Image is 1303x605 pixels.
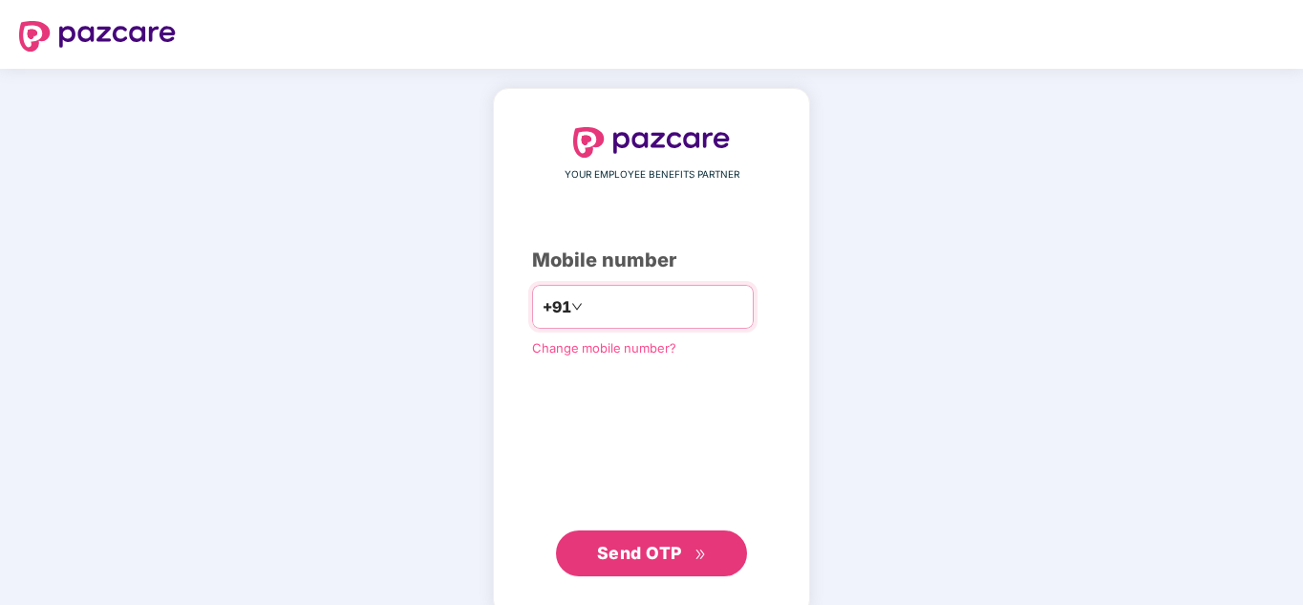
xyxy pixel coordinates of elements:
span: double-right [694,549,707,561]
span: YOUR EMPLOYEE BENEFITS PARTNER [565,167,739,183]
div: Mobile number [532,246,771,275]
a: Change mobile number? [532,340,676,356]
img: logo [573,127,730,158]
span: +91 [543,295,571,319]
img: logo [19,21,176,52]
span: Send OTP [597,543,682,563]
span: down [571,301,583,313]
button: Send OTPdouble-right [556,530,747,576]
